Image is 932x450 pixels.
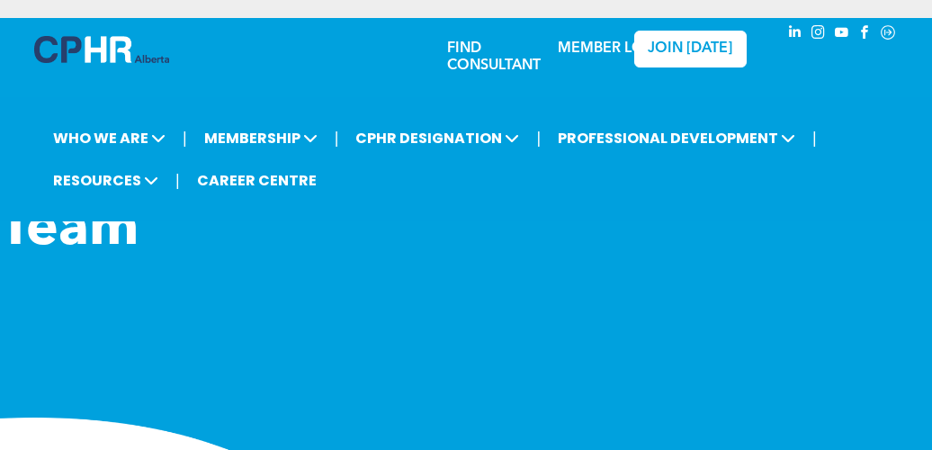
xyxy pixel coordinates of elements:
[634,31,747,67] a: JOIN [DATE]
[192,164,322,197] a: CAREER CENTRE
[552,121,801,155] span: PROFESSIONAL DEVELOPMENT
[335,120,339,157] li: |
[175,162,180,199] li: |
[48,121,171,155] span: WHO WE ARE
[447,41,541,73] a: FIND CONSULTANT
[855,22,874,47] a: facebook
[558,41,670,56] a: MEMBER LOGIN
[48,164,164,197] span: RESOURCES
[536,120,541,157] li: |
[183,120,187,157] li: |
[648,40,732,58] span: JOIN [DATE]
[878,22,898,47] a: Social network
[831,22,851,47] a: youtube
[812,120,817,157] li: |
[784,22,804,47] a: linkedin
[199,121,323,155] span: MEMBERSHIP
[350,121,524,155] span: CPHR DESIGNATION
[808,22,828,47] a: instagram
[34,36,169,63] img: A blue and white logo for cp alberta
